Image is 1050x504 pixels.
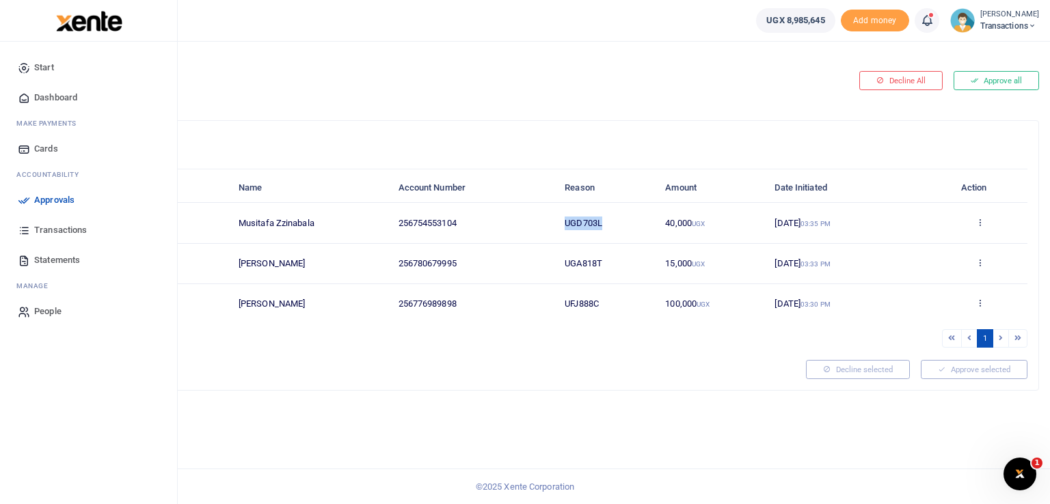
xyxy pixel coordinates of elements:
[34,305,62,318] span: People
[390,203,557,243] td: 256754553104
[11,296,166,326] a: People
[11,113,166,134] li: M
[1004,458,1036,490] iframe: Intercom live chat
[11,134,166,164] a: Cards
[34,61,54,74] span: Start
[933,173,1027,203] th: Action: activate to sort column ascending
[751,8,840,33] li: Wallet ballance
[11,53,166,83] a: Start
[766,14,824,27] span: UGX 8,985,645
[692,260,705,268] small: UGX
[950,8,975,33] img: profile-user
[658,284,767,324] td: 100,000
[64,328,540,349] div: Showing 1 to 3 of 3 entries
[977,329,993,348] a: 1
[658,203,767,243] td: 40,000
[800,300,831,308] small: 03:30 PM
[756,8,835,33] a: UGX 8,985,645
[64,132,1027,147] h4: Mobile Money
[950,8,1039,33] a: profile-user [PERSON_NAME] Transactions
[34,223,87,237] span: Transactions
[859,71,943,90] button: Decline All
[231,244,391,284] td: [PERSON_NAME]
[34,91,77,104] span: Dashboard
[11,164,166,185] li: Ac
[658,244,767,284] td: 15,000
[128,173,231,203] th: Initiator: activate to sort column ascending
[658,173,767,203] th: Amount: activate to sort column ascending
[557,203,658,243] td: UGD703L
[34,253,80,267] span: Statements
[390,284,557,324] td: 256776989898
[34,193,75,207] span: Approvals
[23,118,77,128] span: ake Payments
[49,79,706,102] a: Back to categories
[841,10,909,32] li: Toup your wallet
[23,281,49,291] span: anage
[954,71,1039,90] button: Approve all
[841,14,909,25] a: Add money
[980,9,1039,20] small: [PERSON_NAME]
[27,169,79,180] span: countability
[52,59,706,74] h4: Pending your approval
[1032,458,1042,468] span: 1
[767,284,933,324] td: [DATE]
[56,11,122,31] img: logo-large
[231,203,391,243] td: Musitafa Zzinabala
[980,20,1039,32] span: Transactions
[697,300,710,308] small: UGX
[11,185,166,215] a: Approvals
[557,284,658,324] td: UFJ888C
[800,220,831,227] small: 03:35 PM
[767,244,933,284] td: [DATE]
[231,173,391,203] th: Name: activate to sort column ascending
[231,284,391,324] td: [PERSON_NAME]
[390,244,557,284] td: 256780679995
[11,83,166,113] a: Dashboard
[34,142,58,156] span: Cards
[692,220,705,227] small: UGX
[557,244,658,284] td: UGA818T
[55,15,122,25] a: logo-small logo-large logo-large
[11,245,166,275] a: Statements
[841,10,909,32] span: Add money
[767,203,933,243] td: [DATE]
[390,173,557,203] th: Account Number: activate to sort column ascending
[800,260,831,268] small: 03:33 PM
[767,173,933,203] th: Date Initiated: activate to sort column ascending
[11,215,166,245] a: Transactions
[557,173,658,203] th: Reason: activate to sort column ascending
[11,275,166,296] li: M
